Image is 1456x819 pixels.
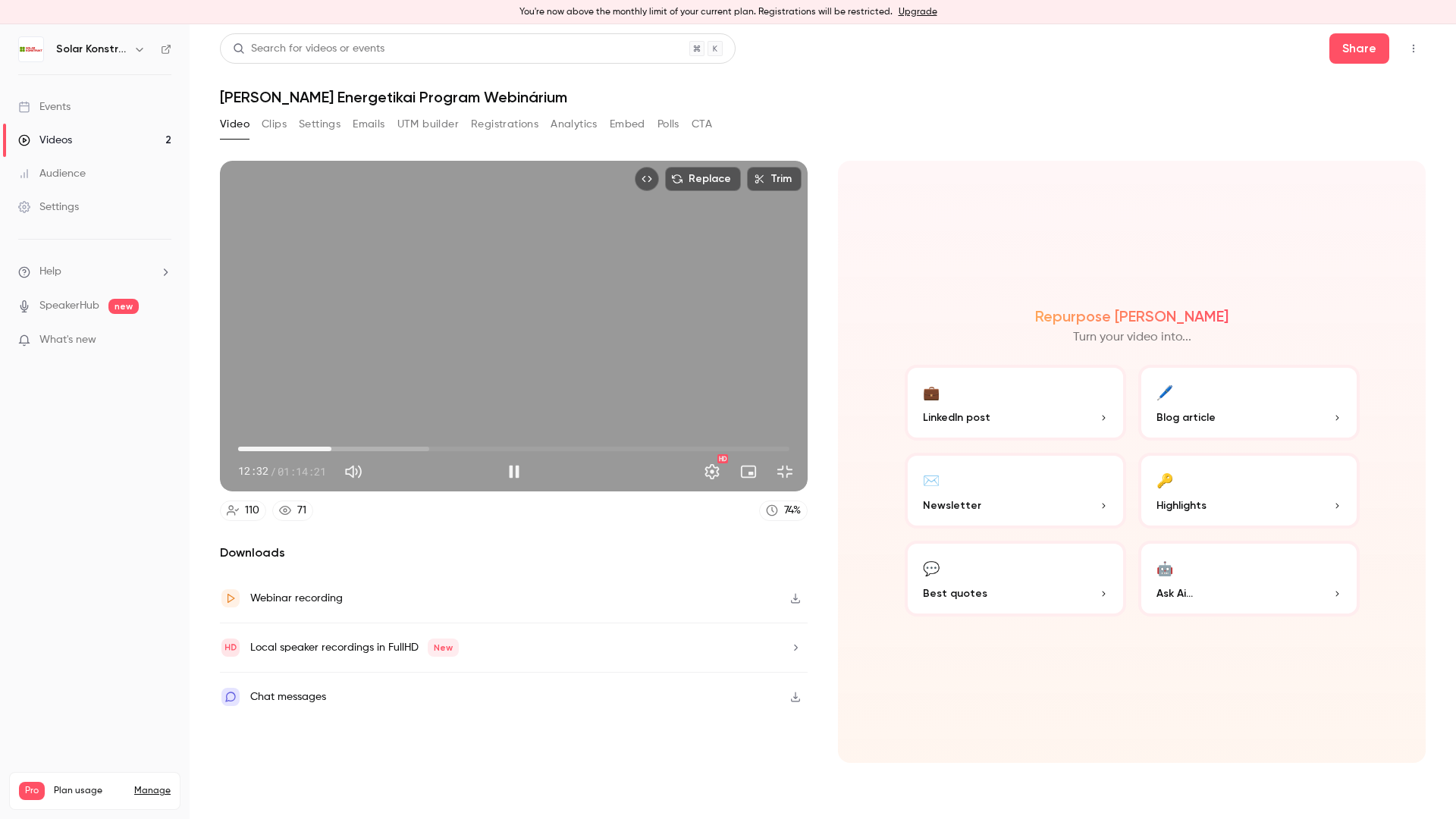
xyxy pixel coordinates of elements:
div: Chat messages [250,688,326,706]
div: 74 % [784,503,801,519]
span: 01:14:21 [278,463,326,479]
div: 💼 [923,380,940,403]
div: 71 [297,503,306,519]
div: Settings [18,199,79,215]
span: 12:32 [238,463,268,479]
button: Analytics [551,112,598,136]
span: new [108,299,139,314]
button: 💼LinkedIn post [905,365,1126,441]
a: Manage [134,785,171,797]
button: Embed [610,112,645,136]
button: Turn on miniplayer [733,457,764,487]
div: 🔑 [1156,468,1173,491]
span: LinkedIn post [923,409,990,425]
button: Video [220,112,249,136]
button: 💬Best quotes [905,541,1126,617]
button: 🔑Highlights [1138,453,1360,529]
h2: Downloads [220,544,808,562]
div: HD [717,454,728,463]
button: Settings [299,112,340,136]
li: help-dropdown-opener [18,264,171,280]
button: 🖊️Blog article [1138,365,1360,441]
span: Ask Ai... [1156,585,1193,601]
h6: Solar Konstrukt Kft. [56,42,127,57]
a: SpeakerHub [39,298,99,314]
div: Webinar recording [250,589,343,607]
div: 🤖 [1156,556,1173,579]
div: Audience [18,166,86,181]
span: Help [39,264,61,280]
button: Top Bar Actions [1401,36,1426,61]
button: Settings [697,457,727,487]
button: Share [1329,33,1389,64]
div: 12:32 [238,463,326,479]
a: 110 [220,500,266,521]
span: / [270,463,276,479]
div: Events [18,99,71,115]
div: ✉️ [923,468,940,491]
span: Best quotes [923,585,987,601]
p: Turn your video into... [1073,328,1191,347]
span: Plan usage [54,785,125,797]
button: UTM builder [397,112,459,136]
button: Exit full screen [770,457,800,487]
a: Upgrade [899,6,937,18]
button: Emails [353,112,384,136]
button: CTA [692,112,712,136]
a: 71 [272,500,313,521]
span: Pro [19,782,45,800]
button: Pause [499,457,529,487]
div: 110 [245,503,259,519]
div: 🖊️ [1156,380,1173,403]
button: Clips [262,112,287,136]
div: Videos [18,133,72,148]
span: Blog article [1156,409,1216,425]
button: Registrations [471,112,538,136]
span: Newsletter [923,497,981,513]
span: Highlights [1156,497,1207,513]
a: 74% [759,500,808,521]
button: Polls [657,112,679,136]
span: What's new [39,332,96,348]
button: Replace [665,167,741,191]
button: Trim [747,167,802,191]
div: 💬 [923,556,940,579]
h2: Repurpose [PERSON_NAME] [1035,307,1228,325]
button: Embed video [635,167,659,191]
div: Local speaker recordings in FullHD [250,639,459,657]
img: Solar Konstrukt Kft. [19,37,43,61]
button: ✉️Newsletter [905,453,1126,529]
button: 🤖Ask Ai... [1138,541,1360,617]
h1: [PERSON_NAME] Energetikai Program Webinárium [220,88,1426,106]
button: Mute [338,457,369,487]
span: New [428,639,459,657]
div: Search for videos or events [233,41,384,57]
